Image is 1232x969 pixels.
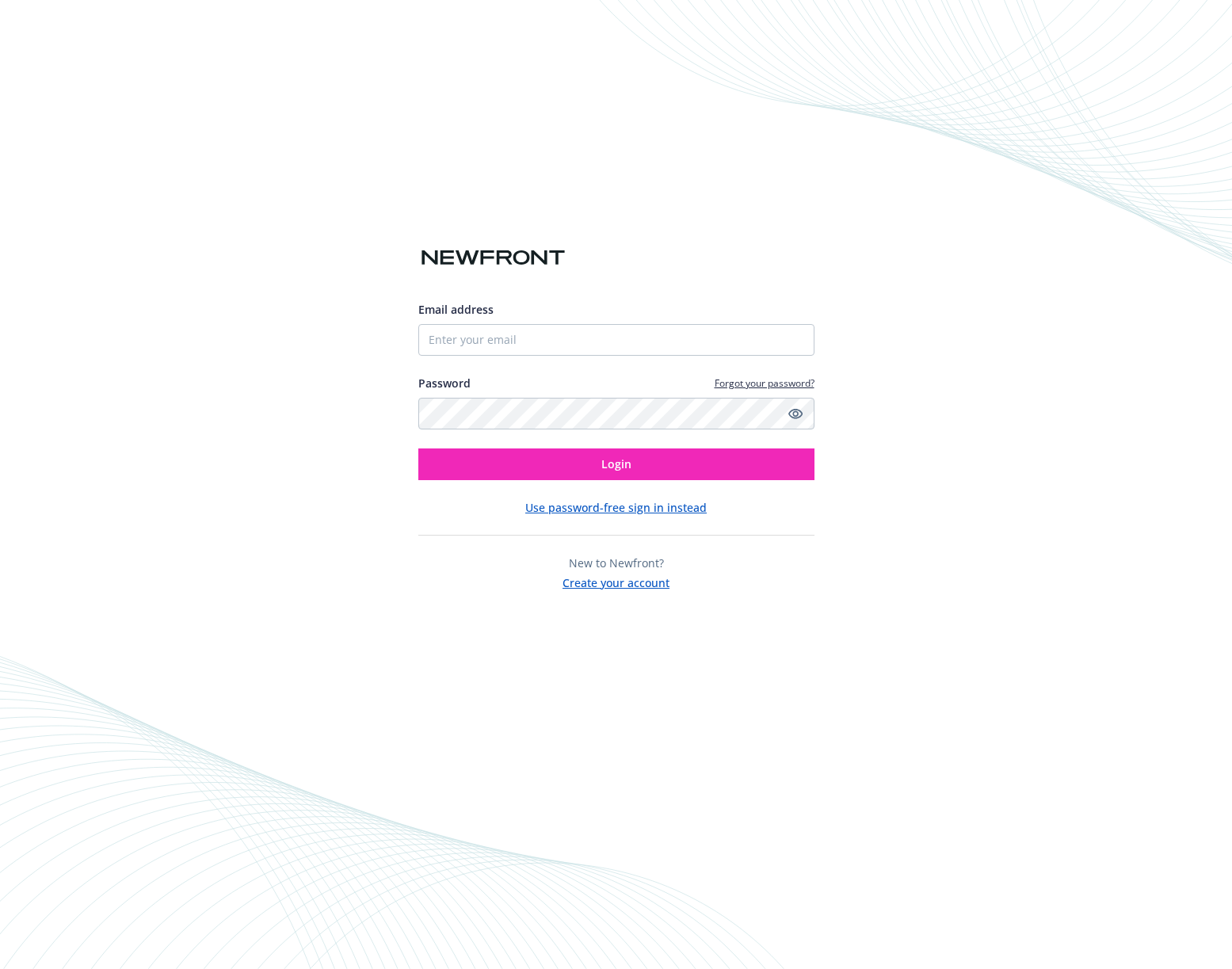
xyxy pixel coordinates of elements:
[715,376,814,390] a: Forgot your password?
[601,456,631,471] span: Login
[418,375,471,391] label: Password
[418,448,814,480] button: Login
[418,302,494,317] span: Email address
[418,324,814,356] input: Enter your email
[418,244,568,272] img: Newfront logo
[563,571,669,591] button: Create your account
[786,404,805,423] a: Show password
[569,555,664,570] span: New to Newfront?
[418,398,814,429] input: Enter your password
[525,499,707,516] button: Use password-free sign in instead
